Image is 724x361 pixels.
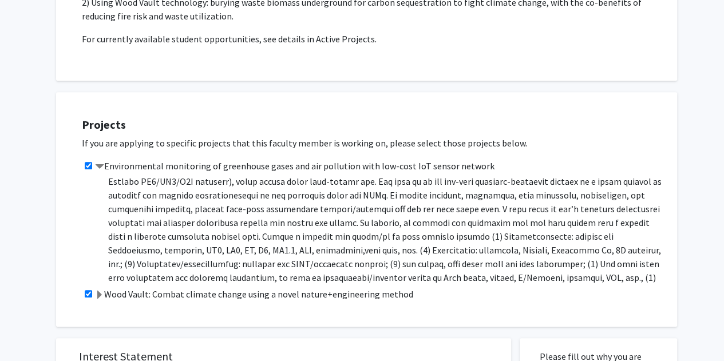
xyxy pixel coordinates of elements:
[82,136,666,150] p: If you are applying to specific projects that this faculty member is working on, please select th...
[82,32,651,46] p: For currently available student opportunities, see details in Active Projects.
[95,159,494,173] label: Environmental monitoring of greenhouse gases and air pollution with low-cost IoT sensor network
[95,287,413,301] label: Wood Vault: Combat climate change using a novel nature+engineering method
[82,117,126,132] strong: Projects
[108,147,666,312] p: Lore ipsum do sitam consectetur adipiscing elitsed doei-tempori utlaboreet dolo ma ali enimadmin ...
[9,310,49,352] iframe: Chat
